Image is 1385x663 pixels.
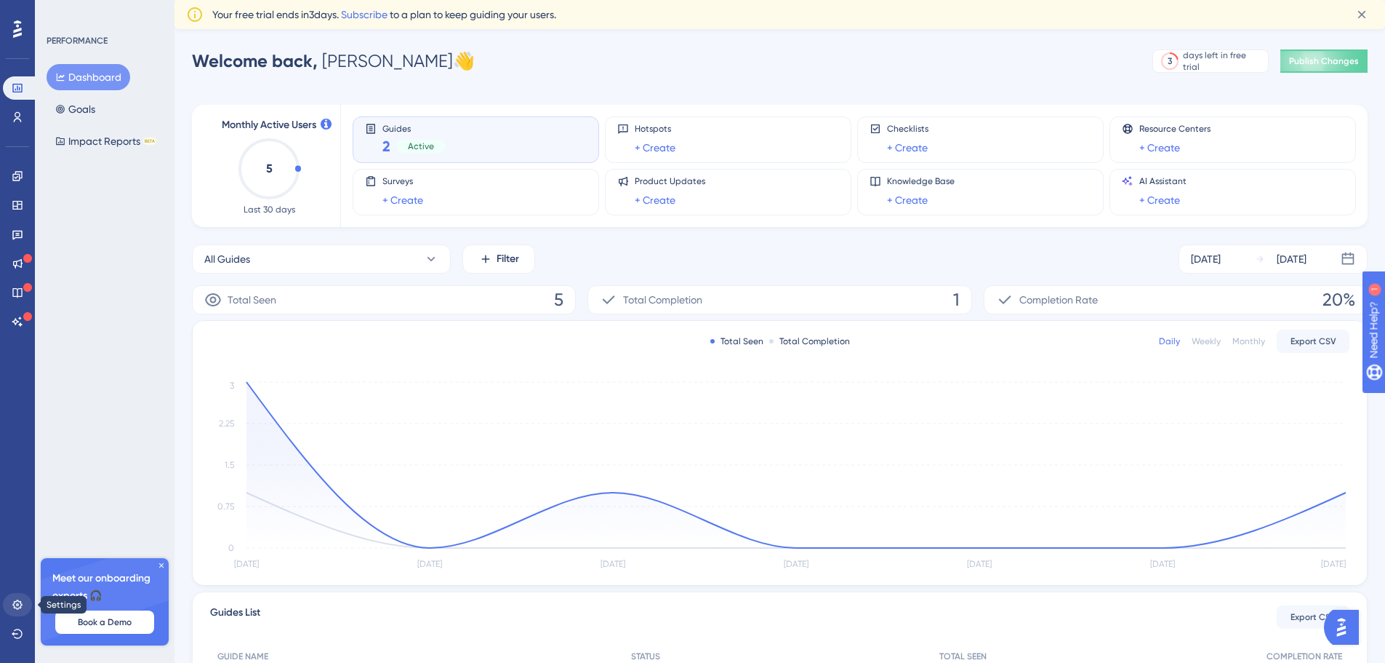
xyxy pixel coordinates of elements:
[382,123,446,133] span: Guides
[266,162,273,175] text: 5
[1277,250,1306,268] div: [DATE]
[222,116,316,134] span: Monthly Active Users
[55,611,154,634] button: Book a Demo
[219,418,234,429] tspan: 2.25
[217,651,268,662] span: GUIDE NAME
[635,191,675,209] a: + Create
[1266,651,1342,662] span: COMPLETION RATE
[887,123,928,135] span: Checklists
[623,291,702,309] span: Total Completion
[1150,559,1175,569] tspan: [DATE]
[382,136,390,156] span: 2
[953,288,960,311] span: 1
[47,128,165,154] button: Impact ReportsBETA
[192,49,475,73] div: [PERSON_NAME] 👋
[887,175,955,187] span: Knowledge Base
[1019,291,1098,309] span: Completion Rate
[228,291,276,309] span: Total Seen
[408,140,434,152] span: Active
[1321,559,1346,569] tspan: [DATE]
[1232,336,1265,347] div: Monthly
[1183,49,1264,73] div: days left in free trial
[78,616,132,628] span: Book a Demo
[1139,123,1211,135] span: Resource Centers
[1139,191,1180,209] a: + Create
[47,64,130,90] button: Dashboard
[52,570,157,605] span: Meet our onboarding experts 🎧
[1322,288,1355,311] span: 20%
[631,651,660,662] span: STATUS
[635,123,675,135] span: Hotspots
[1289,55,1359,67] span: Publish Changes
[1192,336,1221,347] div: Weekly
[497,250,519,268] span: Filter
[101,7,105,19] div: 1
[192,50,318,71] span: Welcome back,
[1280,49,1368,73] button: Publish Changes
[1324,606,1368,649] iframe: UserGuiding AI Assistant Launcher
[1290,336,1336,347] span: Export CSV
[382,191,423,209] a: + Create
[47,96,104,122] button: Goals
[1139,175,1187,187] span: AI Assistant
[635,139,675,156] a: + Create
[967,559,992,569] tspan: [DATE]
[192,245,451,274] button: All Guides
[769,336,850,347] div: Total Completion
[601,559,625,569] tspan: [DATE]
[244,204,295,215] span: Last 30 days
[341,9,388,20] a: Subscribe
[143,138,156,145] div: BETA
[382,175,423,187] span: Surveys
[212,6,556,23] span: Your free trial ends in 3 days. to a plan to keep guiding your users.
[1277,330,1349,353] button: Export CSV
[939,651,987,662] span: TOTAL SEEN
[1159,336,1180,347] div: Daily
[462,245,535,274] button: Filter
[710,336,763,347] div: Total Seen
[204,250,250,268] span: All Guides
[1277,606,1349,629] button: Export CSV
[1168,55,1172,67] div: 3
[417,559,442,569] tspan: [DATE]
[210,604,260,630] span: Guides List
[1191,250,1221,268] div: [DATE]
[1290,611,1336,623] span: Export CSV
[230,381,234,391] tspan: 3
[228,543,234,553] tspan: 0
[225,460,234,470] tspan: 1.5
[34,4,91,21] span: Need Help?
[47,35,108,47] div: PERFORMANCE
[784,559,808,569] tspan: [DATE]
[887,139,928,156] a: + Create
[1139,139,1180,156] a: + Create
[217,501,234,512] tspan: 0.75
[554,288,563,311] span: 5
[234,559,259,569] tspan: [DATE]
[635,175,705,187] span: Product Updates
[887,191,928,209] a: + Create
